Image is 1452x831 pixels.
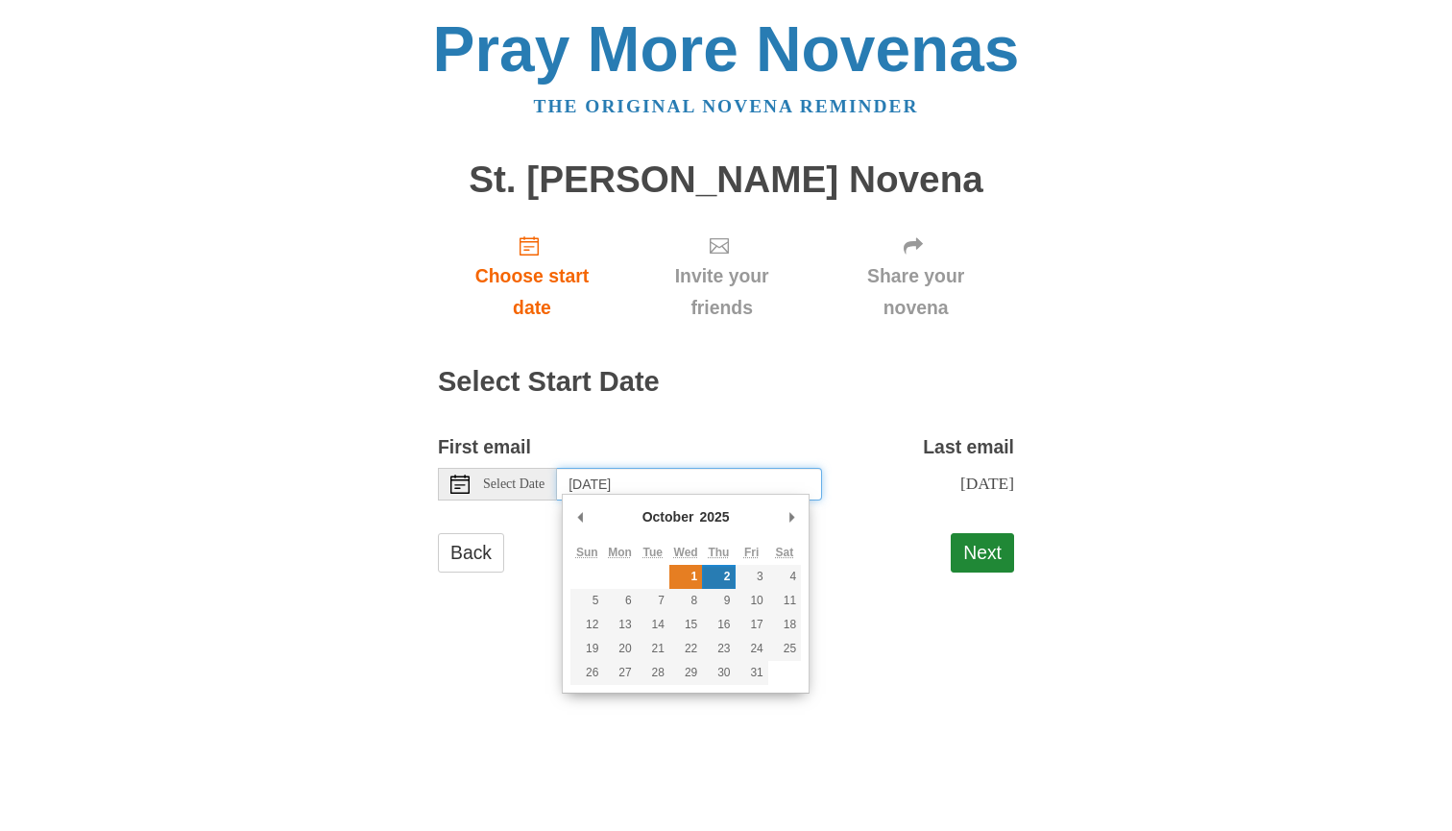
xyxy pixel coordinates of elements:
button: 26 [570,661,603,685]
button: 14 [637,613,669,637]
abbr: Thursday [708,546,729,559]
button: 22 [669,637,702,661]
button: 10 [736,589,768,613]
button: 5 [570,589,603,613]
a: The original novena reminder [534,96,919,116]
abbr: Friday [744,546,759,559]
button: 13 [603,613,636,637]
span: Share your novena [836,260,995,324]
button: 11 [768,589,801,613]
span: Invite your friends [645,260,798,324]
button: 17 [736,613,768,637]
button: 21 [637,637,669,661]
a: Pray More Novenas [433,13,1020,85]
a: Invite your friends [626,219,817,333]
button: 20 [603,637,636,661]
abbr: Tuesday [643,546,663,559]
span: [DATE] [960,474,1014,493]
button: 2 [702,565,735,589]
a: Back [438,533,504,573]
div: October [640,502,697,531]
button: 31 [736,661,768,685]
button: 24 [736,637,768,661]
button: 8 [669,589,702,613]
abbr: Sunday [576,546,598,559]
button: 19 [570,637,603,661]
button: 29 [669,661,702,685]
button: 15 [669,613,702,637]
button: 27 [603,661,636,685]
button: Next Month [782,502,801,531]
button: 28 [637,661,669,685]
abbr: Wednesday [674,546,698,559]
button: 4 [768,565,801,589]
h2: Select Start Date [438,367,1014,398]
button: 16 [702,613,735,637]
button: 25 [768,637,801,661]
a: Share your novena [817,219,1014,333]
button: 9 [702,589,735,613]
button: 1 [669,565,702,589]
button: 30 [702,661,735,685]
label: Last email [923,431,1014,463]
button: 6 [603,589,636,613]
button: Next [951,533,1014,573]
button: 7 [637,589,669,613]
h1: St. [PERSON_NAME] Novena [438,159,1014,201]
button: 18 [768,613,801,637]
div: 2025 [696,502,732,531]
button: Previous Month [570,502,590,531]
abbr: Monday [608,546,632,559]
button: 23 [702,637,735,661]
label: First email [438,431,531,463]
span: Select Date [483,477,544,491]
button: 3 [736,565,768,589]
abbr: Saturday [776,546,794,559]
span: Choose start date [457,260,607,324]
input: Use the arrow keys to pick a date [557,468,822,501]
button: 12 [570,613,603,637]
a: Choose start date [438,219,626,333]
